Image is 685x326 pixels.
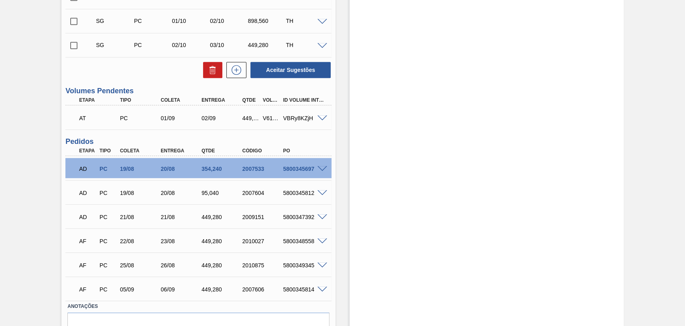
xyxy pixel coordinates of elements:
[98,238,118,244] div: Pedido de Compra
[246,42,288,48] div: 449,280
[79,262,96,269] p: AF
[79,190,96,196] p: AD
[132,42,174,48] div: Pedido de Compra
[159,97,204,103] div: Coleta
[159,190,204,196] div: 20/08/2025
[98,214,118,220] div: Pedido de Compra
[246,18,288,24] div: 898,560
[250,62,331,78] button: Aceitar Sugestões
[261,97,282,103] div: Volume Portal
[170,18,211,24] div: 01/10/2025
[159,115,204,121] div: 01/09/2025
[199,97,245,103] div: Entrega
[240,214,286,220] div: 2009151
[159,286,204,293] div: 06/09/2025
[281,262,326,269] div: 5800349345
[79,238,96,244] p: AF
[208,18,250,24] div: 02/10/2025
[240,97,261,103] div: Qtde
[77,160,98,178] div: Aguardando Descarga
[222,62,246,78] div: Nova sugestão
[77,256,98,274] div: Aguardando Faturamento
[246,61,331,79] div: Aceitar Sugestões
[118,286,163,293] div: 05/09/2025
[118,97,163,103] div: Tipo
[98,148,118,154] div: Tipo
[159,214,204,220] div: 21/08/2025
[240,115,261,121] div: 449,280
[132,18,174,24] div: Pedido de Compra
[281,115,326,121] div: VBRy8KZjH
[159,148,204,154] div: Entrega
[284,42,325,48] div: TH
[118,190,163,196] div: 19/08/2025
[98,166,118,172] div: Pedido de Compra
[159,262,204,269] div: 26/08/2025
[94,42,136,48] div: Sugestão Criada
[118,166,163,172] div: 19/08/2025
[240,148,286,154] div: Código
[118,115,163,121] div: Pedido de Compra
[77,109,122,127] div: Aguardando Informações de Transporte
[98,262,118,269] div: Pedido de Compra
[240,190,286,196] div: 2007604
[199,286,245,293] div: 449,280
[281,190,326,196] div: 5800345812
[281,286,326,293] div: 5800345814
[94,18,136,24] div: Sugestão Criada
[199,148,245,154] div: Qtde
[159,166,204,172] div: 20/08/2025
[199,115,245,121] div: 02/09/2025
[261,115,282,121] div: V611948
[240,262,286,269] div: 2010875
[98,286,118,293] div: Pedido de Compra
[199,190,245,196] div: 95,040
[77,148,98,154] div: Etapa
[79,166,96,172] p: AD
[79,286,96,293] p: AF
[77,97,122,103] div: Etapa
[65,137,331,146] h3: Pedidos
[281,214,326,220] div: 5800347392
[199,166,245,172] div: 354,240
[77,208,98,226] div: Aguardando Descarga
[77,232,98,250] div: Aguardando Faturamento
[79,115,120,121] p: AT
[281,97,326,103] div: Id Volume Interno
[281,238,326,244] div: 5800348558
[98,190,118,196] div: Pedido de Compra
[118,238,163,244] div: 22/08/2025
[79,214,96,220] p: AD
[208,42,250,48] div: 03/10/2025
[281,166,326,172] div: 5800345697
[240,166,286,172] div: 2007533
[65,87,331,95] h3: Volumes Pendentes
[199,262,245,269] div: 449,280
[284,18,325,24] div: TH
[118,214,163,220] div: 21/08/2025
[77,281,98,298] div: Aguardando Faturamento
[77,184,98,202] div: Aguardando Descarga
[118,262,163,269] div: 25/08/2025
[118,148,163,154] div: Coleta
[170,42,211,48] div: 02/10/2025
[199,238,245,244] div: 449,280
[199,62,222,78] div: Excluir Sugestões
[240,286,286,293] div: 2007606
[159,238,204,244] div: 23/08/2025
[281,148,326,154] div: PO
[199,214,245,220] div: 449,280
[240,238,286,244] div: 2010027
[67,301,329,312] label: Anotações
